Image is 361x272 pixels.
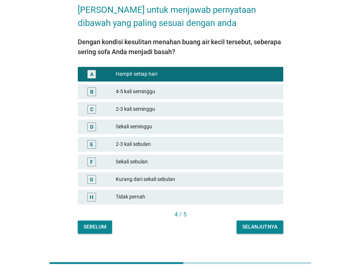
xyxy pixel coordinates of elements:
div: E [90,140,93,148]
div: Sekali seminggu [116,122,277,131]
div: Hampir setiap hari [116,70,277,79]
div: A [90,70,93,78]
div: H [90,193,93,201]
div: C [90,105,93,113]
div: F [90,158,93,166]
div: Sebelum [84,223,106,231]
div: Tidak pernah [116,193,277,201]
div: G [90,175,93,183]
div: 4-5 kali seminggu [116,87,277,96]
div: 2-3 kali seminggu [116,105,277,114]
div: B [90,88,93,95]
div: Selanjutnya [242,223,277,231]
div: Kurang dari sekali sebulan [116,175,277,184]
div: 2-3 kali sebulan [116,140,277,149]
div: Sekali sebulan [116,158,277,166]
div: D [90,123,93,131]
button: Selanjutnya [237,220,283,234]
div: Dengan kondisi kesulitan menahan buang air kecil tersebut, seberapa sering sofa Anda menjadi basah? [78,37,283,57]
button: Sebelum [78,220,112,234]
div: 4 / 5 [78,210,283,219]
